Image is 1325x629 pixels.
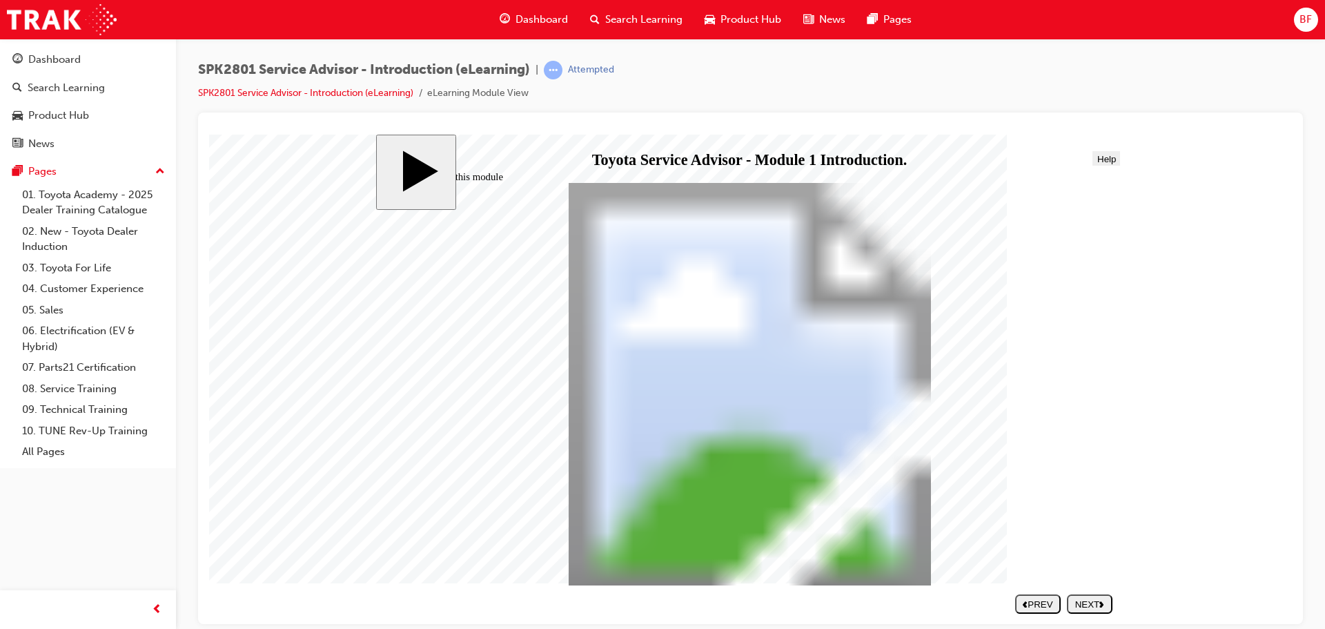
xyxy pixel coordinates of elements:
[12,166,23,178] span: pages-icon
[17,300,170,321] a: 05. Sales
[803,11,814,28] span: news-icon
[6,159,170,184] button: Pages
[12,138,23,151] span: news-icon
[12,54,23,66] span: guage-icon
[17,258,170,279] a: 03. Toyota For Life
[12,82,22,95] span: search-icon
[12,110,23,122] span: car-icon
[720,12,781,28] span: Product Hub
[7,4,117,35] img: Trak
[17,221,170,258] a: 02. New - Toyota Dealer Induction
[500,11,510,28] span: guage-icon
[28,80,105,96] div: Search Learning
[536,62,538,78] span: |
[516,12,568,28] span: Dashboard
[579,6,694,34] a: search-iconSearch Learning
[17,320,170,357] a: 06. Electrification (EV & Hybrid)
[28,136,55,152] div: News
[17,420,170,442] a: 10. TUNE Rev-Up Training
[605,12,683,28] span: Search Learning
[883,12,912,28] span: Pages
[705,11,715,28] span: car-icon
[6,47,170,72] a: Dashboard
[819,12,845,28] span: News
[694,6,792,34] a: car-iconProduct Hub
[28,108,89,124] div: Product Hub
[152,601,162,619] span: prev-icon
[1299,12,1312,28] span: BF
[17,441,170,463] a: All Pages
[6,103,170,128] a: Product Hub
[6,44,170,159] button: DashboardSearch LearningProduct HubNews
[427,86,529,101] li: eLearning Module View
[1294,8,1318,32] button: BF
[28,164,57,180] div: Pages
[17,357,170,378] a: 07. Parts21 Certification
[28,52,81,68] div: Dashboard
[856,6,923,34] a: pages-iconPages
[590,11,600,28] span: search-icon
[17,184,170,221] a: 01. Toyota Academy - 2025 Dealer Training Catalogue
[17,399,170,420] a: 09. Technical Training
[544,61,562,79] span: learningRecordVerb_ATTEMPT-icon
[17,278,170,300] a: 04. Customer Experience
[198,62,530,78] span: SPK2801 Service Advisor - Introduction (eLearning)
[568,64,614,77] div: Attempted
[6,75,170,101] a: Search Learning
[155,163,165,181] span: up-icon
[198,87,413,99] a: SPK2801 Service Advisor - Introduction (eLearning)
[792,6,856,34] a: news-iconNews
[17,378,170,400] a: 08. Service Training
[489,6,579,34] a: guage-iconDashboard
[6,131,170,157] a: News
[867,11,878,28] span: pages-icon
